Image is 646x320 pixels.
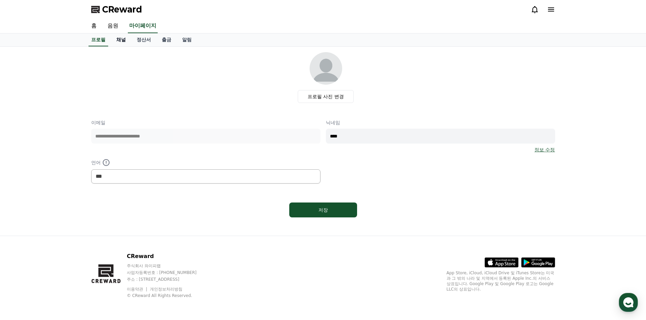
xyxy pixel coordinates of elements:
[45,215,87,232] a: 대화
[127,270,210,275] p: 사업자등록번호 : [PHONE_NUMBER]
[86,19,102,33] a: 홈
[150,287,182,292] a: 개인정보처리방침
[289,202,357,217] button: 저장
[105,225,113,230] span: 설정
[534,146,555,153] a: 정보 수정
[127,263,210,269] p: 주식회사 와이피랩
[447,270,555,292] p: App Store, iCloud, iCloud Drive 및 iTunes Store는 미국과 그 밖의 나라 및 지역에서 등록된 Apple Inc.의 서비스 상표입니다. Goo...
[62,225,70,231] span: 대화
[326,119,555,126] p: 닉네임
[131,34,156,46] a: 정산서
[102,19,124,33] a: 음원
[87,215,130,232] a: 설정
[127,287,148,292] a: 이용약관
[127,293,210,298] p: © CReward All Rights Reserved.
[89,34,108,46] a: 프로필
[303,207,344,213] div: 저장
[91,158,320,167] p: 언어
[21,225,25,230] span: 홈
[128,19,158,33] a: 마이페이지
[177,34,197,46] a: 알림
[91,119,320,126] p: 이메일
[156,34,177,46] a: 출금
[127,252,210,260] p: CReward
[2,215,45,232] a: 홈
[127,277,210,282] p: 주소 : [STREET_ADDRESS]
[298,90,354,103] label: 프로필 사진 변경
[310,52,342,85] img: profile_image
[91,4,142,15] a: CReward
[102,4,142,15] span: CReward
[111,34,131,46] a: 채널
